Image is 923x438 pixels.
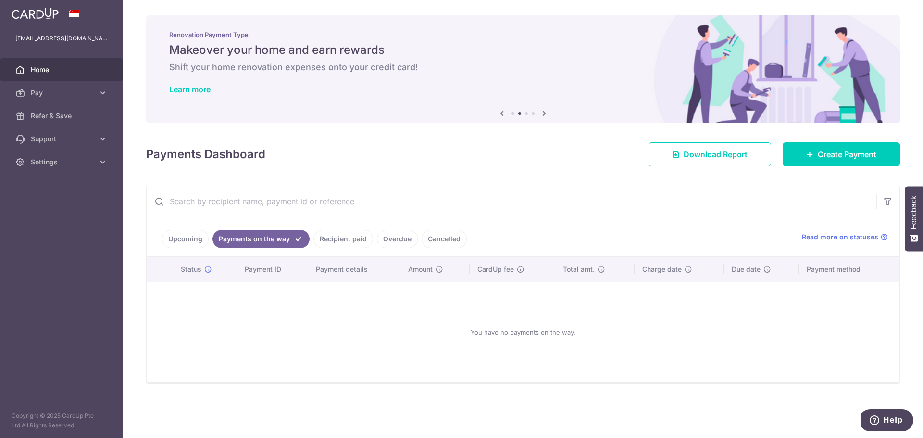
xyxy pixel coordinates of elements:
span: Download Report [684,149,748,160]
img: Renovation banner [146,15,900,123]
span: Settings [31,157,94,167]
span: Status [181,264,201,274]
span: Amount [408,264,433,274]
span: Create Payment [818,149,876,160]
span: CardUp fee [477,264,514,274]
span: Support [31,134,94,144]
span: Refer & Save [31,111,94,121]
th: Payment details [308,257,400,282]
a: Read more on statuses [802,232,888,242]
span: Feedback [910,196,918,229]
span: Pay [31,88,94,98]
button: Feedback - Show survey [905,186,923,251]
p: [EMAIL_ADDRESS][DOMAIN_NAME] [15,34,108,43]
span: Charge date [642,264,682,274]
p: Renovation Payment Type [169,31,877,38]
a: Payments on the way [212,230,310,248]
span: Total amt. [563,264,595,274]
span: Read more on statuses [802,232,878,242]
iframe: Opens a widget where you can find more information [861,409,913,433]
a: Upcoming [162,230,209,248]
th: Payment method [799,257,899,282]
a: Learn more [169,85,211,94]
h6: Shift your home renovation expenses onto your credit card! [169,62,877,73]
h5: Makeover your home and earn rewards [169,42,877,58]
div: You have no payments on the way. [158,290,888,375]
a: Cancelled [422,230,467,248]
a: Create Payment [783,142,900,166]
a: Overdue [377,230,418,248]
span: Home [31,65,94,75]
span: Due date [732,264,761,274]
h4: Payments Dashboard [146,146,265,163]
input: Search by recipient name, payment id or reference [147,186,876,217]
a: Download Report [649,142,771,166]
th: Payment ID [237,257,308,282]
img: CardUp [12,8,59,19]
a: Recipient paid [313,230,373,248]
